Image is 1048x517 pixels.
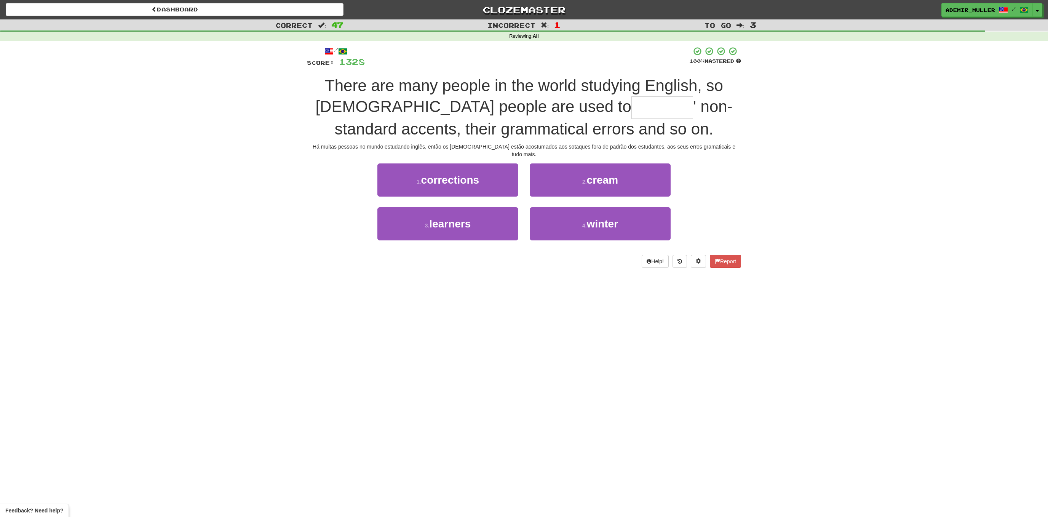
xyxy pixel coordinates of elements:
[417,179,421,185] small: 1 .
[377,163,518,197] button: 1.corrections
[377,207,518,240] button: 3.learners
[355,3,693,16] a: Clozemaster
[530,207,671,240] button: 4.winter
[689,58,741,65] div: Mastered
[530,163,671,197] button: 2.cream
[705,21,731,29] span: To go
[5,507,63,514] span: Open feedback widget
[587,218,618,230] span: winter
[425,222,430,229] small: 3 .
[533,34,539,39] strong: All
[941,3,1033,17] a: Ademir_Muller /
[582,222,587,229] small: 4 .
[736,22,745,29] span: :
[307,46,365,56] div: /
[710,255,741,268] button: Report
[487,21,535,29] span: Incorrect
[750,20,756,29] span: 3
[554,20,561,29] span: 1
[946,6,995,13] span: Ademir_Muller
[331,20,343,29] span: 47
[642,255,669,268] button: Help!
[541,22,549,29] span: :
[307,59,334,66] span: Score:
[339,57,365,66] span: 1328
[673,255,687,268] button: Round history (alt+y)
[421,174,479,186] span: corrections
[315,77,723,115] span: There are many people in the world studying English, so [DEMOGRAPHIC_DATA] people are used to
[582,179,587,185] small: 2 .
[429,218,471,230] span: learners
[6,3,343,16] a: Dashboard
[275,21,313,29] span: Correct
[318,22,326,29] span: :
[587,174,618,186] span: cream
[1012,6,1016,11] span: /
[307,143,741,158] div: Há muitas pessoas no mundo estudando inglês, então os [DEMOGRAPHIC_DATA] estão acostumados aos so...
[689,58,705,64] span: 100 %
